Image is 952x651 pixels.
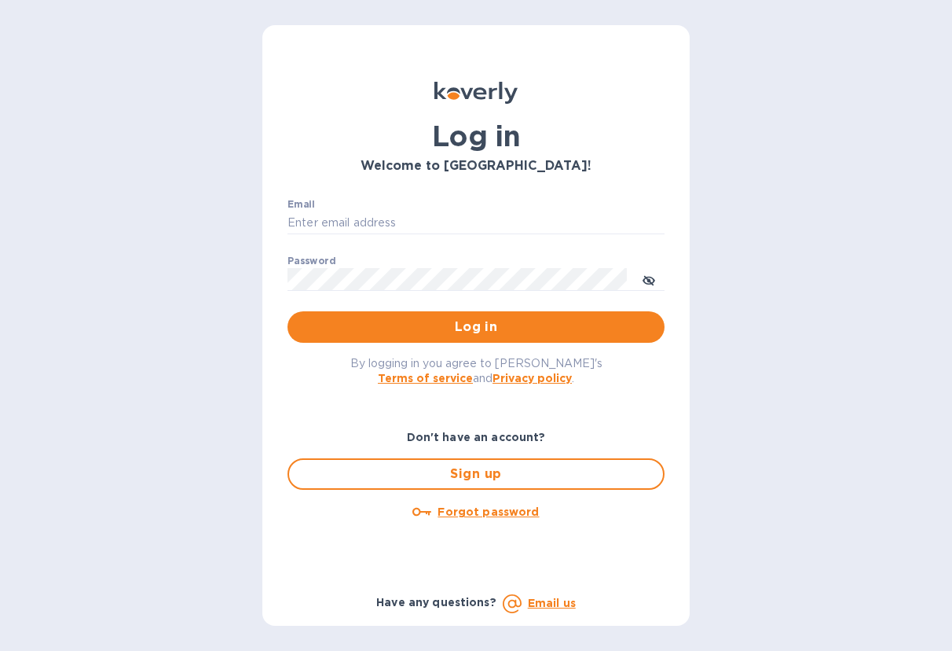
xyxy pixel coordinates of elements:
[287,256,335,266] label: Password
[434,82,518,104] img: Koverly
[287,211,665,235] input: Enter email address
[350,357,602,384] span: By logging in you agree to [PERSON_NAME]'s and .
[287,120,665,153] h1: Log in
[287,458,665,490] button: Sign up
[287,311,665,343] button: Log in
[300,318,652,337] span: Log in
[376,596,496,609] b: Have any questions?
[528,597,576,609] a: Email us
[302,465,650,484] span: Sign up
[438,506,539,518] u: Forgot password
[287,200,315,209] label: Email
[492,372,572,384] a: Privacy policy
[407,431,546,443] b: Don't have an account?
[633,263,665,295] button: toggle password visibility
[287,159,665,174] h3: Welcome to [GEOGRAPHIC_DATA]!
[378,372,473,384] a: Terms of service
